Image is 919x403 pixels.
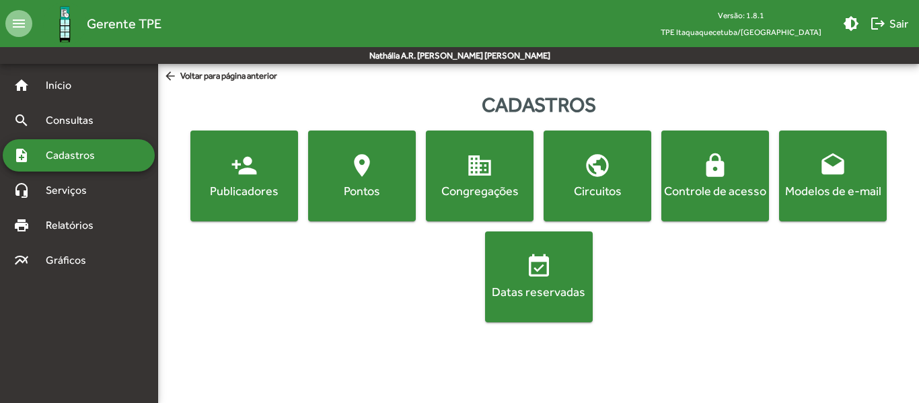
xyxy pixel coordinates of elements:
[13,217,30,233] mat-icon: print
[158,89,919,120] div: Cadastros
[843,15,859,32] mat-icon: brightness_medium
[488,283,590,300] div: Datas reservadas
[163,69,180,84] mat-icon: arrow_back
[870,15,886,32] mat-icon: logout
[546,182,649,199] div: Circuitos
[426,131,534,221] button: Congregações
[193,182,295,199] div: Publicadores
[870,11,908,36] span: Sair
[664,182,766,199] div: Controle de acesso
[43,2,87,46] img: Logo
[865,11,914,36] button: Sair
[311,182,413,199] div: Pontos
[544,131,651,221] button: Circuitos
[38,147,112,163] span: Cadastros
[429,182,531,199] div: Congregações
[650,7,832,24] div: Versão: 1.8.1
[163,69,277,84] span: Voltar para página anterior
[38,182,105,198] span: Serviços
[525,253,552,280] mat-icon: event_available
[348,152,375,179] mat-icon: location_on
[190,131,298,221] button: Publicadores
[13,77,30,94] mat-icon: home
[702,152,729,179] mat-icon: lock
[13,112,30,129] mat-icon: search
[5,10,32,37] mat-icon: menu
[13,147,30,163] mat-icon: note_add
[87,13,161,34] span: Gerente TPE
[13,182,30,198] mat-icon: headset_mic
[38,217,111,233] span: Relatórios
[13,252,30,268] mat-icon: multiline_chart
[231,152,258,179] mat-icon: person_add
[38,252,104,268] span: Gráficos
[38,77,91,94] span: Início
[584,152,611,179] mat-icon: public
[308,131,416,221] button: Pontos
[32,2,161,46] a: Gerente TPE
[661,131,769,221] button: Controle de acesso
[650,24,832,40] span: TPE Itaquaquecetuba/[GEOGRAPHIC_DATA]
[782,182,884,199] div: Modelos de e-mail
[485,231,593,322] button: Datas reservadas
[466,152,493,179] mat-icon: domain
[819,152,846,179] mat-icon: drafts
[779,131,887,221] button: Modelos de e-mail
[38,112,111,129] span: Consultas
